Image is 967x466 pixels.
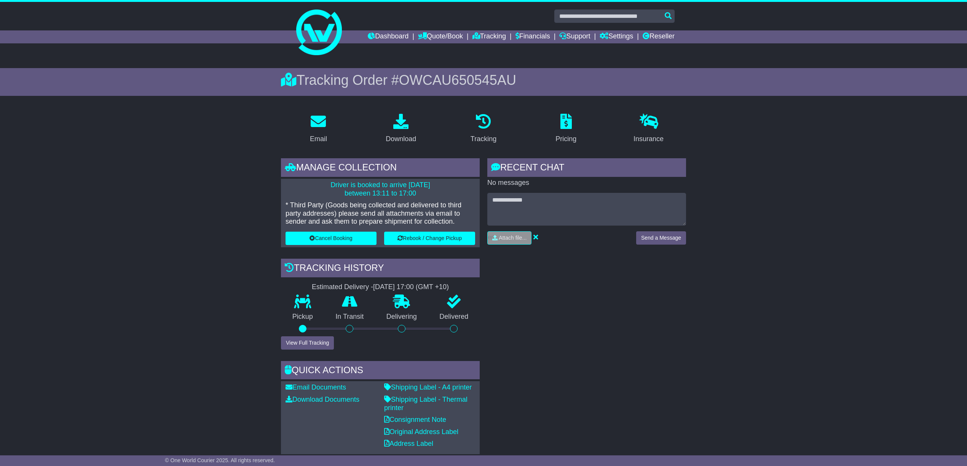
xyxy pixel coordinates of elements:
a: Pricing [551,111,581,147]
div: Email [310,134,327,144]
p: Delivered [428,313,480,321]
p: No messages [487,179,686,187]
div: Estimated Delivery - [281,283,480,291]
span: © One World Courier 2025. All rights reserved. [165,457,275,463]
a: Tracking [472,30,506,43]
div: Manage collection [281,158,480,179]
a: Download [381,111,421,147]
div: Quick Actions [281,361,480,382]
a: Tracking [466,111,501,147]
a: Download Documents [286,396,359,403]
a: Support [559,30,590,43]
div: Insurance [633,134,664,144]
p: In Transit [324,313,375,321]
a: Shipping Label - Thermal printer [384,396,468,412]
button: View Full Tracking [281,336,334,350]
p: Pickup [281,313,324,321]
button: Send a Message [636,231,686,245]
a: Insurance [629,111,669,147]
a: Email Documents [286,383,346,391]
a: Settings [600,30,633,43]
div: Tracking [471,134,496,144]
button: Cancel Booking [286,232,377,245]
a: Financials [515,30,550,43]
a: Shipping Label - A4 printer [384,383,472,391]
div: [DATE] 17:00 (GMT +10) [373,283,449,291]
p: Driver is booked to arrive [DATE] between 13:11 to 17:00 [286,181,475,197]
div: RECENT CHAT [487,158,686,179]
a: Address Label [384,440,433,447]
div: Pricing [555,134,576,144]
a: Dashboard [368,30,409,43]
button: Rebook / Change Pickup [384,232,475,245]
div: Download [386,134,416,144]
a: Original Address Label [384,428,458,436]
a: Email [305,111,332,147]
a: Quote/Book [418,30,463,43]
div: Tracking history [281,259,480,279]
p: Delivering [375,313,428,321]
div: Tracking Order # [281,72,686,88]
p: * Third Party (Goods being collected and delivered to third party addresses) please send all atta... [286,201,475,226]
a: Consignment Note [384,416,446,423]
span: OWCAU650545AU [399,72,516,88]
a: Reseller [643,30,675,43]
